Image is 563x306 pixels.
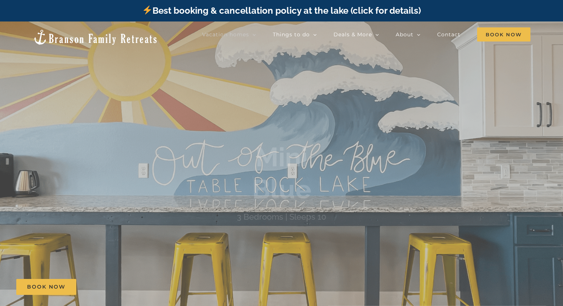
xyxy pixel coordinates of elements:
b: Mini Blue [252,141,311,204]
a: Book Now [16,279,76,295]
a: Contact [437,27,460,42]
nav: Main Menu [202,27,530,42]
span: Things to do [273,32,310,37]
span: Contact [437,32,460,37]
span: Book Now [27,284,66,290]
span: Deals & More [334,32,372,37]
a: Vacation homes [202,27,256,42]
span: Book Now [477,27,530,41]
a: About [396,27,420,42]
h4: 3 Bedrooms | Sleeps 10 [237,212,326,222]
img: ⚡️ [143,6,152,14]
a: Deals & More [334,27,379,42]
span: Vacation homes [202,32,249,37]
span: About [396,32,413,37]
img: Branson Family Retreats Logo [33,29,158,46]
a: Best booking & cancellation policy at the lake (click for details) [142,5,420,16]
a: Things to do [273,27,317,42]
